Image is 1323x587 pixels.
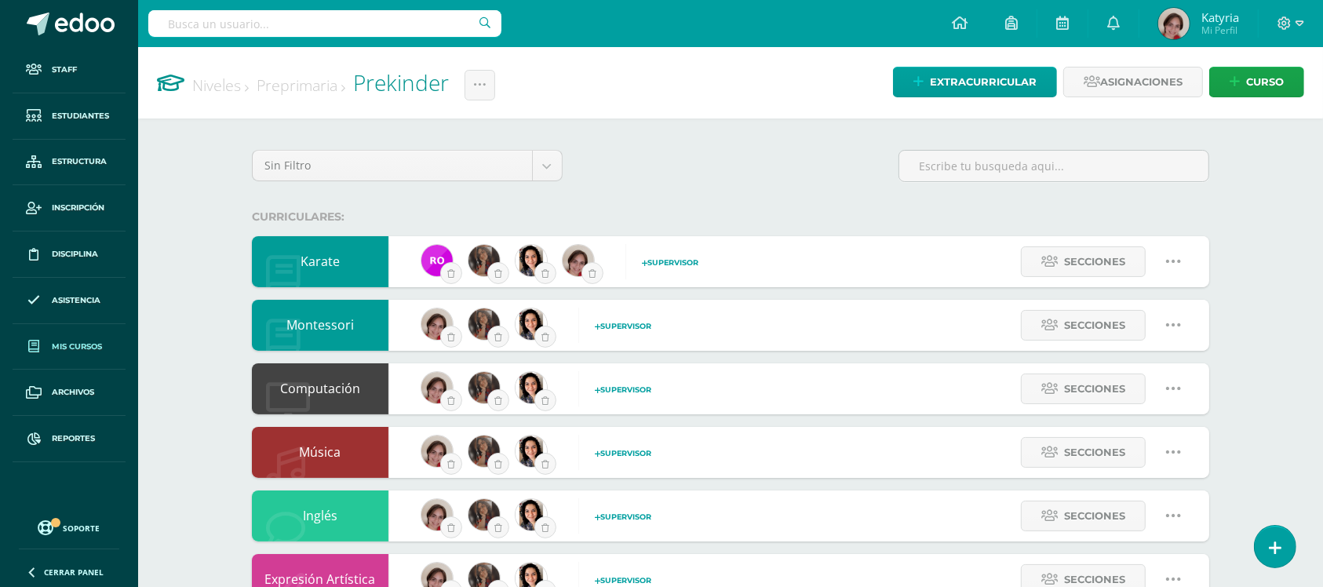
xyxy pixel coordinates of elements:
[13,416,126,462] a: Reportes
[516,436,547,467] img: 8d111c54e46f86f8e7ff055ff49bdf2e.png
[52,294,100,307] span: Asistencia
[1246,67,1284,97] span: Curso
[1021,437,1146,468] a: Secciones
[257,75,345,96] a: Preprimaria
[52,248,98,261] span: Disciplina
[264,151,520,180] span: Sin Filtro
[468,372,500,403] img: 9265801c139b95c850505ad960065ce9.png
[52,386,94,399] span: Archivos
[13,93,126,140] a: Estudiantes
[13,370,126,416] a: Archivos
[1064,438,1125,467] span: Secciones
[13,47,126,93] a: Staff
[421,245,453,276] img: 622bbccbb56ef3a75229b1369ba48c20.png
[52,202,104,214] span: Inscripción
[13,140,126,186] a: Estructura
[1021,374,1146,404] a: Secciones
[253,151,562,180] a: Sin Filtro
[930,67,1037,97] span: Extracurricular
[52,341,102,353] span: Mis cursos
[52,155,107,168] span: Estructura
[19,516,119,538] a: Soporte
[13,324,126,370] a: Mis cursos
[595,385,651,394] span: Supervisor
[44,567,104,578] span: Cerrar panel
[1021,310,1146,341] a: Secciones
[893,67,1057,97] a: Extracurricular
[595,512,651,521] span: Supervisor
[1021,246,1146,277] a: Secciones
[252,363,389,414] div: Computación
[192,75,249,96] a: Niveles
[421,436,453,467] img: 798e74de717001d09f1dedbc2a4ec14f.png
[421,372,453,403] img: 798e74de717001d09f1dedbc2a4ec14f.png
[1021,501,1146,531] a: Secciones
[52,432,95,445] span: Reportes
[595,449,651,458] span: Supervisor
[13,232,126,278] a: Disciplina
[516,245,547,276] img: 8d111c54e46f86f8e7ff055ff49bdf2e.png
[1201,24,1239,37] span: Mi Perfil
[642,258,698,267] span: Supervisor
[148,10,501,37] input: Busca un usuario...
[252,210,1209,224] div: Curriculares:
[52,64,77,76] span: Staff
[1064,311,1125,340] span: Secciones
[421,308,453,340] img: 798e74de717001d09f1dedbc2a4ec14f.png
[1064,247,1125,276] span: Secciones
[252,427,389,478] div: Música
[1064,374,1125,403] span: Secciones
[595,322,651,330] span: Supervisor
[421,499,453,530] img: 798e74de717001d09f1dedbc2a4ec14f.png
[468,308,500,340] img: 9265801c139b95c850505ad960065ce9.png
[899,151,1208,181] input: Escribe tu busqueda aqui...
[1158,8,1190,39] img: a2b802f23b7c04cc8f9775ff2bf44706.png
[516,499,547,530] img: 8d111c54e46f86f8e7ff055ff49bdf2e.png
[13,278,126,324] a: Asistencia
[1064,501,1125,530] span: Secciones
[252,236,389,287] div: Karate
[13,185,126,232] a: Inscripción
[468,499,500,530] img: 9265801c139b95c850505ad960065ce9.png
[353,67,449,97] a: Prekinder
[468,245,500,276] img: 9265801c139b95c850505ad960065ce9.png
[468,436,500,467] img: 9265801c139b95c850505ad960065ce9.png
[595,576,651,585] span: Supervisor
[252,490,389,541] div: Inglés
[52,110,109,122] span: Estudiantes
[1201,9,1239,25] span: Katyria
[516,372,547,403] img: 8d111c54e46f86f8e7ff055ff49bdf2e.png
[516,308,547,340] img: 8d111c54e46f86f8e7ff055ff49bdf2e.png
[64,523,100,534] span: Soporte
[252,300,389,351] div: Montessori
[1063,67,1203,97] a: Asignaciones
[563,245,594,276] img: 798e74de717001d09f1dedbc2a4ec14f.png
[1209,67,1304,97] a: Curso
